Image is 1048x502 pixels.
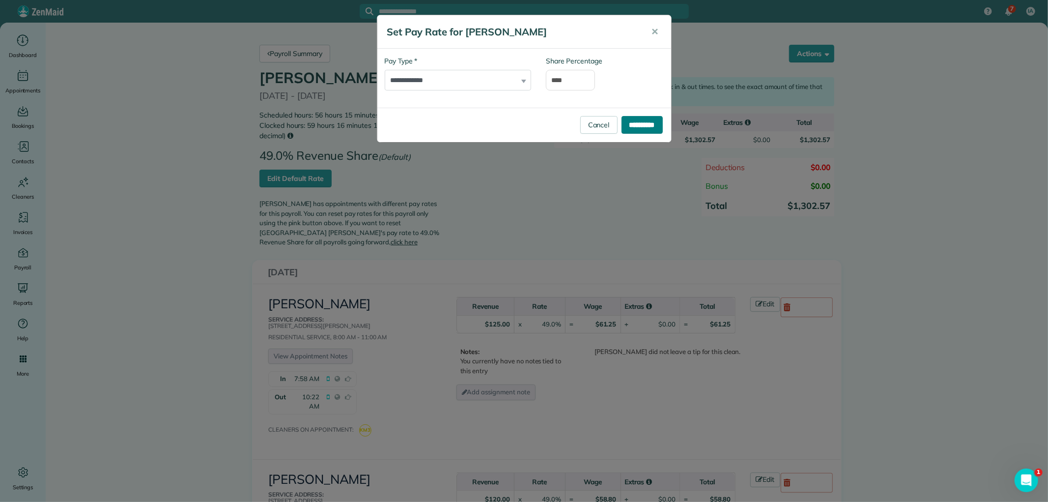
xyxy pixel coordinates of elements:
h5: Set Pay Rate for [PERSON_NAME] [387,25,638,39]
label: Share Percentage [546,56,602,66]
span: 1 [1035,469,1043,476]
a: Cancel [580,116,618,134]
span: ✕ [651,26,659,37]
iframe: Intercom live chat [1015,469,1038,492]
label: Pay Type [385,56,417,66]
